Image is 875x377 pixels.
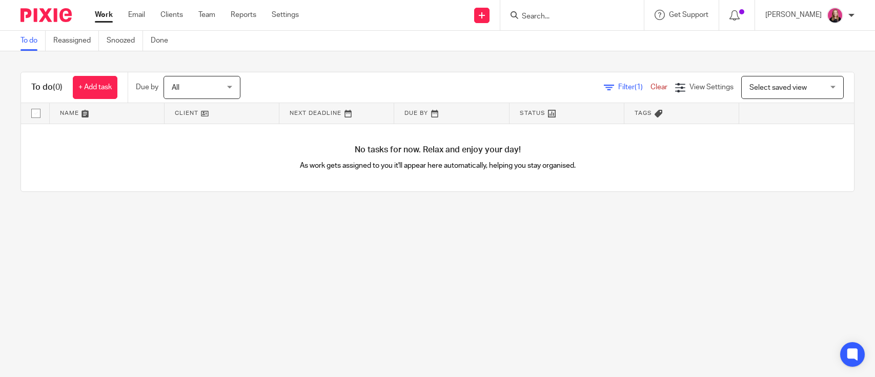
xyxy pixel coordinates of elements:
img: Pixie [21,8,72,22]
a: Done [151,31,176,51]
a: Clear [650,84,667,91]
a: To do [21,31,46,51]
a: Reports [231,10,256,20]
span: All [172,84,179,91]
a: Reassigned [53,31,99,51]
span: Filter [618,84,650,91]
a: + Add task [73,76,117,99]
p: [PERSON_NAME] [765,10,822,20]
a: Work [95,10,113,20]
a: Settings [272,10,299,20]
a: Email [128,10,145,20]
span: Select saved view [749,84,807,91]
span: Get Support [669,11,708,18]
a: Team [198,10,215,20]
h1: To do [31,82,63,93]
a: Snoozed [107,31,143,51]
p: As work gets assigned to you it'll appear here automatically, helping you stay organised. [229,161,646,171]
p: Due by [136,82,158,92]
span: (1) [635,84,643,91]
h4: No tasks for now. Relax and enjoy your day! [21,145,854,155]
img: Team%20headshots.png [827,7,843,24]
span: (0) [53,83,63,91]
span: Tags [635,110,652,116]
a: Clients [160,10,183,20]
span: View Settings [689,84,734,91]
input: Search [521,12,613,22]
